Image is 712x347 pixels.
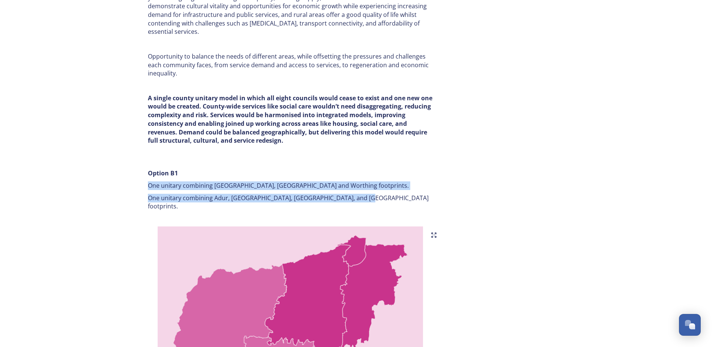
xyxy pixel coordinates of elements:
[148,194,433,211] p: One unitary combining Adur, [GEOGRAPHIC_DATA], [GEOGRAPHIC_DATA], and [GEOGRAPHIC_DATA] footprints.
[679,314,701,336] button: Open Chat
[148,94,434,145] strong: A single county unitary model in which all eight councils would cease to exist and one new one wo...
[148,169,178,177] strong: Option B1
[148,52,433,78] p: Opportunity to balance the needs of different areas, while offsetting the pressures and challenge...
[148,181,433,190] p: One unitary combining [GEOGRAPHIC_DATA], [GEOGRAPHIC_DATA] and Worthing footprints.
